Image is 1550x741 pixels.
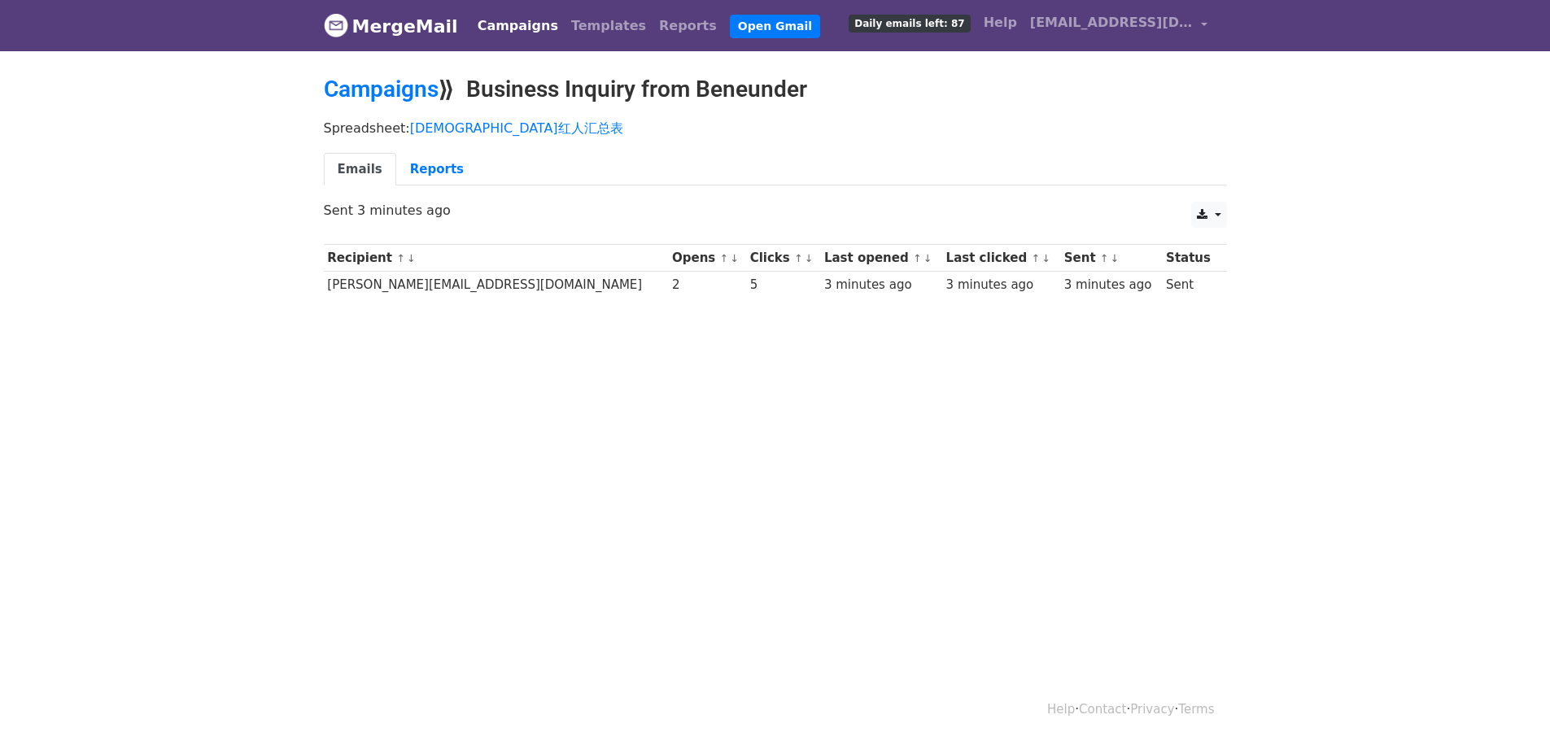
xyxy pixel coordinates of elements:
[842,7,976,39] a: Daily emails left: 87
[410,120,623,136] a: [DEMOGRAPHIC_DATA]红人汇总表
[750,276,817,294] div: 5
[324,76,1227,103] h2: ⟫ Business Inquiry from Beneunder
[1162,272,1218,299] td: Sent
[324,76,439,102] a: Campaigns
[324,272,669,299] td: [PERSON_NAME][EMAIL_ADDRESS][DOMAIN_NAME]
[849,15,970,33] span: Daily emails left: 87
[471,10,565,42] a: Campaigns
[923,252,932,264] a: ↓
[805,252,814,264] a: ↓
[396,153,478,186] a: Reports
[1100,252,1109,264] a: ↑
[1130,702,1174,717] a: Privacy
[324,9,458,43] a: MergeMail
[324,153,396,186] a: Emails
[653,10,723,42] a: Reports
[720,252,729,264] a: ↑
[1178,702,1214,717] a: Terms
[1111,252,1120,264] a: ↓
[1047,702,1075,717] a: Help
[730,252,739,264] a: ↓
[946,276,1057,294] div: 3 minutes ago
[746,245,820,272] th: Clicks
[1030,13,1193,33] span: [EMAIL_ADDRESS][DOMAIN_NAME]
[672,276,742,294] div: 2
[668,245,746,272] th: Opens
[1031,252,1040,264] a: ↑
[324,245,669,272] th: Recipient
[324,13,348,37] img: MergeMail logo
[324,202,1227,219] p: Sent 3 minutes ago
[730,15,820,38] a: Open Gmail
[1079,702,1126,717] a: Contact
[1041,252,1050,264] a: ↓
[942,245,1060,272] th: Last clicked
[396,252,405,264] a: ↑
[794,252,803,264] a: ↑
[1060,245,1162,272] th: Sent
[824,276,938,294] div: 3 minutes ago
[913,252,922,264] a: ↑
[977,7,1024,39] a: Help
[1162,245,1218,272] th: Status
[1024,7,1214,45] a: [EMAIL_ADDRESS][DOMAIN_NAME]
[407,252,416,264] a: ↓
[324,120,1227,137] p: Spreadsheet:
[820,245,942,272] th: Last opened
[1064,276,1159,294] div: 3 minutes ago
[565,10,653,42] a: Templates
